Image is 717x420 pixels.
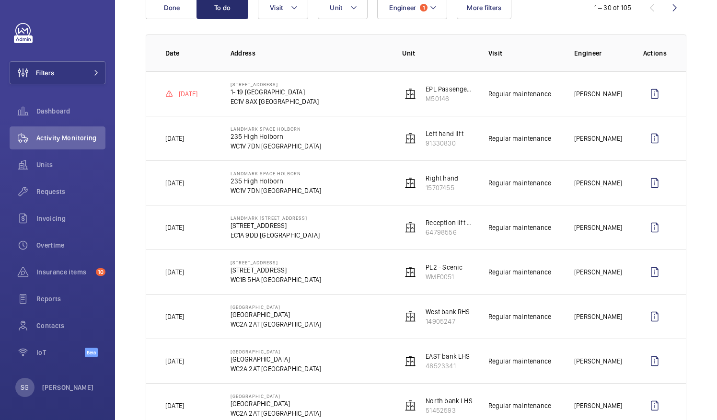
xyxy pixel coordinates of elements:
span: Unit [330,4,342,11]
p: Unit [402,48,473,58]
p: Regular maintenance [488,178,551,188]
span: Insurance items [36,267,92,277]
img: elevator.svg [405,177,416,189]
p: [STREET_ADDRESS] [231,265,322,275]
p: [GEOGRAPHIC_DATA] [231,304,322,310]
p: M50146 [426,94,473,103]
p: Landmark Space Holborn [231,126,322,132]
p: WC1V 7DN [GEOGRAPHIC_DATA] [231,141,322,151]
button: Filters [10,61,105,84]
p: 1- 19 [GEOGRAPHIC_DATA] [231,87,319,97]
p: West bank RHS [426,307,470,317]
p: EC1A 9DD [GEOGRAPHIC_DATA] [231,230,320,240]
p: [GEOGRAPHIC_DATA] [231,310,322,319]
span: Visit [270,4,283,11]
img: elevator.svg [405,400,416,411]
p: EC1V 8AX [GEOGRAPHIC_DATA] [231,97,319,106]
span: Reports [36,294,105,304]
p: 235 High Holborn [231,176,322,186]
p: WC2A 2AT [GEOGRAPHIC_DATA] [231,409,322,418]
span: Contacts [36,321,105,330]
p: 51452593 [426,406,473,415]
p: 14905247 [426,317,470,326]
p: Regular maintenance [488,134,551,143]
p: [DATE] [165,312,184,321]
img: elevator.svg [405,355,416,367]
p: Landmark [STREET_ADDRESS] [231,215,320,221]
p: [STREET_ADDRESS] [231,260,322,265]
p: WC1B 5HA [GEOGRAPHIC_DATA] [231,275,322,284]
img: elevator.svg [405,266,416,278]
p: [GEOGRAPHIC_DATA] [231,354,322,364]
img: elevator.svg [405,88,416,100]
p: [GEOGRAPHIC_DATA] [231,399,322,409]
p: 48523341 [426,361,470,371]
p: [PERSON_NAME] [574,223,622,232]
p: SG [21,383,29,392]
p: PL2 - Scenic [426,262,463,272]
p: [GEOGRAPHIC_DATA] [231,349,322,354]
p: [GEOGRAPHIC_DATA] [231,393,322,399]
p: [PERSON_NAME] [574,178,622,188]
p: [PERSON_NAME] [574,267,622,277]
span: 10 [96,268,105,276]
p: Regular maintenance [488,401,551,410]
p: [DATE] [165,401,184,410]
img: elevator.svg [405,222,416,233]
span: Beta [85,348,98,357]
span: Filters [36,68,54,78]
img: elevator.svg [405,133,416,144]
p: WME0051 [426,272,463,282]
p: WC2A 2AT [GEOGRAPHIC_DATA] [231,364,322,374]
p: 15707455 [426,183,458,193]
span: IoT [36,348,85,357]
p: Right hand [426,173,458,183]
p: [DATE] [165,178,184,188]
p: 64798556 [426,227,473,237]
p: [PERSON_NAME] [42,383,94,392]
p: Regular maintenance [488,89,551,99]
p: Regular maintenance [488,223,551,232]
p: [STREET_ADDRESS] [231,221,320,230]
p: WC2A 2AT [GEOGRAPHIC_DATA] [231,319,322,329]
p: Engineer [574,48,628,58]
img: elevator.svg [405,311,416,322]
p: Regular maintenance [488,312,551,321]
p: Date [165,48,215,58]
span: Requests [36,187,105,196]
p: EPL Passenger Lift Gen 2 [426,84,473,94]
p: [PERSON_NAME] [574,134,622,143]
span: Dashboard [36,106,105,116]
p: Regular maintenance [488,267,551,277]
p: Address [231,48,387,58]
p: North bank LHS [426,396,473,406]
p: [DATE] [179,89,197,99]
p: [DATE] [165,134,184,143]
p: [DATE] [165,223,184,232]
p: Regular maintenance [488,356,551,366]
span: 1 [420,4,428,11]
p: [DATE] [165,267,184,277]
p: [PERSON_NAME] [574,401,622,410]
p: EAST bank LHS [426,352,470,361]
span: More filters [467,4,501,11]
p: Visit [488,48,559,58]
p: [DATE] [165,356,184,366]
p: [PERSON_NAME] [574,356,622,366]
p: Left hand lift [426,129,463,138]
p: [PERSON_NAME] [574,89,622,99]
p: 91330830 [426,138,463,148]
span: Units [36,160,105,170]
span: Engineer [389,4,416,11]
p: 235 High Holborn [231,132,322,141]
p: Actions [643,48,667,58]
p: Reception lift right hand [426,218,473,227]
span: Overtime [36,240,105,250]
p: [STREET_ADDRESS] [231,81,319,87]
span: Activity Monitoring [36,133,105,143]
p: WC1V 7DN [GEOGRAPHIC_DATA] [231,186,322,195]
div: 1 – 30 of 105 [594,3,631,12]
p: [PERSON_NAME] [574,312,622,321]
span: Invoicing [36,214,105,223]
p: Landmark Space Holborn [231,170,322,176]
